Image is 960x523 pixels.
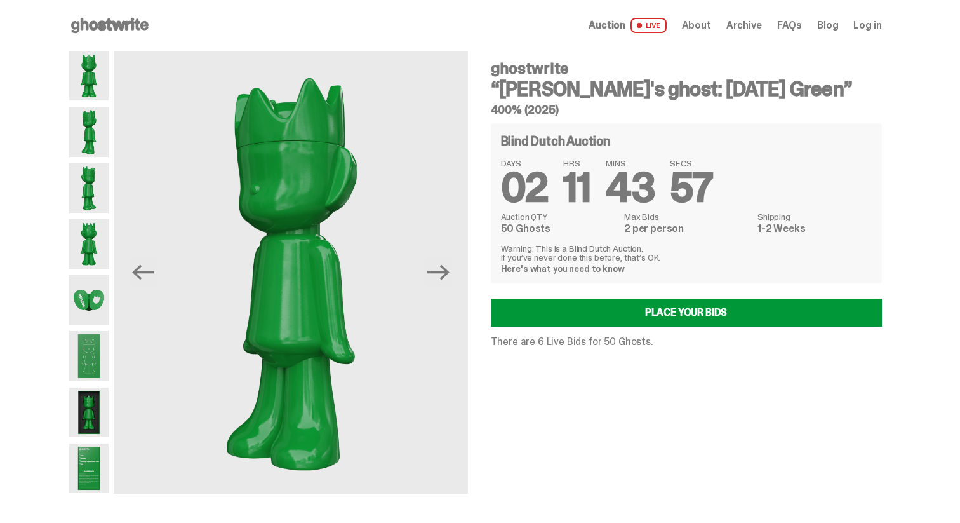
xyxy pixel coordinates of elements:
[624,224,750,234] dd: 2 per person
[69,388,109,437] img: Schrodinger_Green_Hero_13.png
[69,219,109,269] img: Schrodinger_Green_Hero_6.png
[501,244,872,262] p: Warning: This is a Blind Dutch Auction. If you’ve never done this before, that’s OK.
[501,263,625,275] a: Here's what you need to know
[563,159,590,168] span: HRS
[501,135,610,147] h4: Blind Dutch Auction
[589,18,666,33] a: Auction LIVE
[425,258,453,286] button: Next
[69,444,109,493] img: Schrodinger_Green_Hero_12.png
[69,51,109,100] img: Schrodinger_Green_Hero_1.png
[777,20,802,31] a: FAQs
[491,104,882,116] h5: 400% (2025)
[129,258,157,286] button: Previous
[501,159,549,168] span: DAYS
[563,161,590,214] span: 11
[501,212,617,221] dt: Auction QTY
[670,161,713,214] span: 57
[757,224,871,234] dd: 1-2 Weeks
[501,224,617,234] dd: 50 Ghosts
[630,18,667,33] span: LIVE
[817,20,838,31] a: Blog
[491,61,882,76] h4: ghostwrite
[670,159,713,168] span: SECS
[757,212,871,221] dt: Shipping
[606,159,655,168] span: MINS
[682,20,711,31] a: About
[69,275,109,325] img: Schrodinger_Green_Hero_7.png
[69,163,109,213] img: Schrodinger_Green_Hero_3.png
[606,161,655,214] span: 43
[501,161,549,214] span: 02
[589,20,625,31] span: Auction
[491,337,882,347] p: There are 6 Live Bids for 50 Ghosts.
[491,79,882,99] h3: “[PERSON_NAME]'s ghost: [DATE] Green”
[624,212,750,221] dt: Max Bids
[69,331,109,381] img: Schrodinger_Green_Hero_9.png
[114,51,467,494] img: Schrodinger_Green_Hero_2.png
[726,20,762,31] a: Archive
[853,20,881,31] a: Log in
[491,299,882,327] a: Place your Bids
[69,107,109,156] img: Schrodinger_Green_Hero_2.png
